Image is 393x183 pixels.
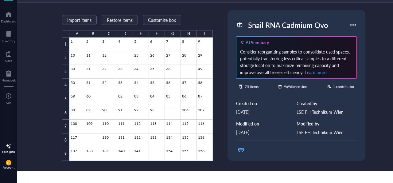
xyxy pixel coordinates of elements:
[240,48,353,76] div: Consider reorganizing samples to consolidate used spaces, potentially transferring less critical ...
[1,19,16,23] div: Dashboard
[2,39,15,43] div: Inventory
[92,30,94,38] div: B
[236,100,297,107] div: Created on
[107,18,133,22] span: Restore items
[67,18,91,22] span: Import items
[62,38,69,51] div: 1
[5,49,12,62] a: Core
[62,65,69,79] div: 3
[2,150,15,153] div: Free plan
[2,29,15,43] a: Inventory
[62,92,69,106] div: 5
[187,30,190,38] div: H
[3,165,15,169] div: Account
[297,129,357,136] div: LSE FH Technikum Wien
[76,30,78,38] div: A
[156,30,158,38] div: F
[245,84,259,90] div: 75 items
[284,84,307,90] div: 9 x 9 dimension
[2,78,16,82] div: Notebook
[1,10,16,23] a: Dashboard
[5,59,12,62] div: Core
[62,79,69,93] div: 4
[236,109,297,115] div: [DATE]
[333,84,354,90] div: 1 contributor
[297,120,357,127] div: Modified by
[7,161,10,165] span: LF
[297,109,357,115] div: LSE FH Technikum Wien
[204,30,205,38] div: I
[245,18,331,31] div: Snail RNA Cadmium Ovo
[102,15,138,25] button: Restore items
[108,30,110,38] div: C
[123,30,126,38] div: D
[246,39,269,46] div: AI Summary
[140,30,142,38] div: E
[62,15,97,25] button: Import items
[297,100,357,107] div: Created by
[236,120,297,127] div: Modified on
[305,69,327,76] button: Learn more
[171,30,174,38] div: G
[2,69,16,82] a: Notebook
[143,15,181,25] button: Customize box
[148,18,176,22] span: Customize box
[62,133,69,147] div: 8
[305,69,326,75] span: Learn more
[62,51,69,65] div: 2
[62,147,69,161] div: 9
[62,106,69,120] div: 6
[236,129,297,136] div: [DATE]
[62,120,69,133] div: 7
[6,101,12,105] div: Add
